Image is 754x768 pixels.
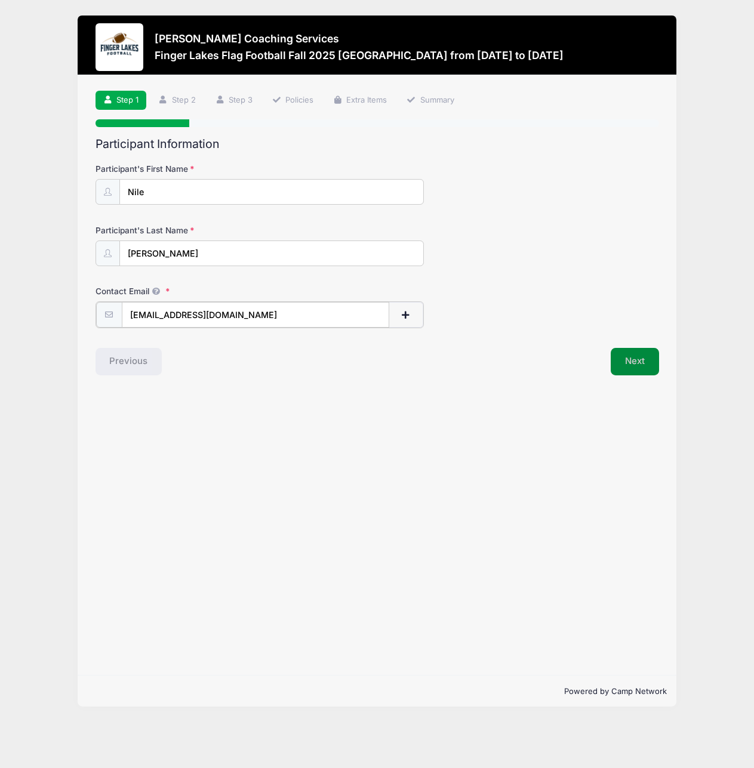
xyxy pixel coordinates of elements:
p: Powered by Camp Network [88,686,667,698]
h3: Finger Lakes Flag Football Fall 2025 [GEOGRAPHIC_DATA] from [DATE] to [DATE] [155,49,564,61]
h2: Participant Information [96,137,659,151]
a: Extra Items [325,91,395,110]
input: Participant's First Name [119,179,424,205]
button: Next [611,348,659,375]
a: Step 3 [207,91,260,110]
label: Contact Email [96,285,284,297]
input: email@email.com [122,302,390,328]
label: Participant's Last Name [96,224,284,236]
a: Step 2 [150,91,204,110]
h3: [PERSON_NAME] Coaching Services [155,32,564,45]
input: Participant's Last Name [119,240,424,266]
a: Summary [399,91,462,110]
label: Participant's First Name [96,163,284,175]
a: Step 1 [96,91,147,110]
a: Policies [264,91,321,110]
